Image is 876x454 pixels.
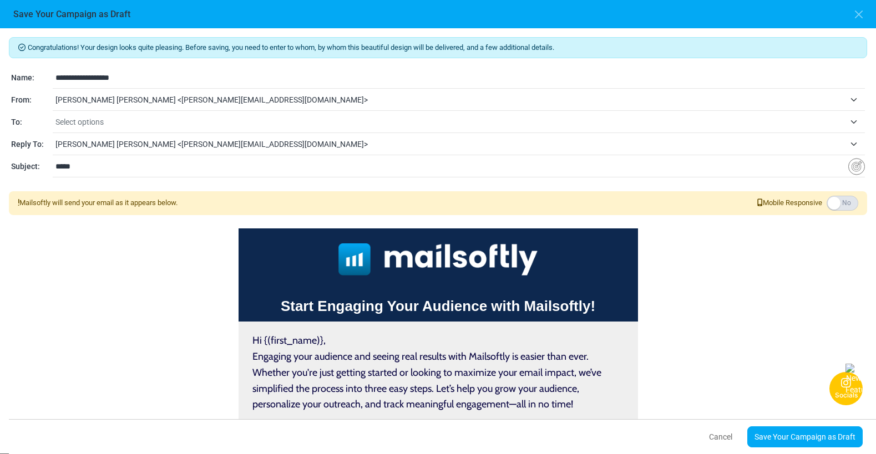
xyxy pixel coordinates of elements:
span: Esma Calis Turan <esma@mailsoftly.net> [55,134,865,154]
span: Esma Calis Turan <esma@mailsoftly.net> [55,137,845,151]
button: Cancel [700,425,742,448]
a: Save Your Campaign as Draft [747,426,863,447]
p: Hi {(first_name)}, [252,333,624,349]
div: To: [11,116,53,128]
img: Insert Variable [848,158,865,175]
span: Select options [55,112,865,132]
span: Start Engaging Your Audience with Mailsoftly! [281,298,595,314]
div: Socials [835,390,858,400]
div: Subject: [11,161,53,172]
div: Name: [11,72,53,84]
div: Reply To: [11,139,53,150]
h6: Save Your Campaign as Draft [13,9,130,19]
span: Esma Calis Turan <esma@mailsoftly.net> [55,93,845,106]
span: Esma Calis Turan <esma@mailsoftly.net> [55,90,865,110]
div: Mailsoftly will send your email as it appears below. [18,197,178,208]
button: New Feature Socials [829,372,863,405]
span: Select options [55,115,845,129]
span: Mobile Responsive [757,197,822,208]
div: Congratulations! Your design looks quite pleasing. Before saving, you need to enter to whom, by w... [9,37,867,58]
span: Select options [55,118,104,126]
img: New Feature [845,362,862,394]
div: From: [11,94,53,106]
p: Engaging your audience and seeing real results with Mailsoftly is easier than ever. Whether you'r... [252,349,624,412]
